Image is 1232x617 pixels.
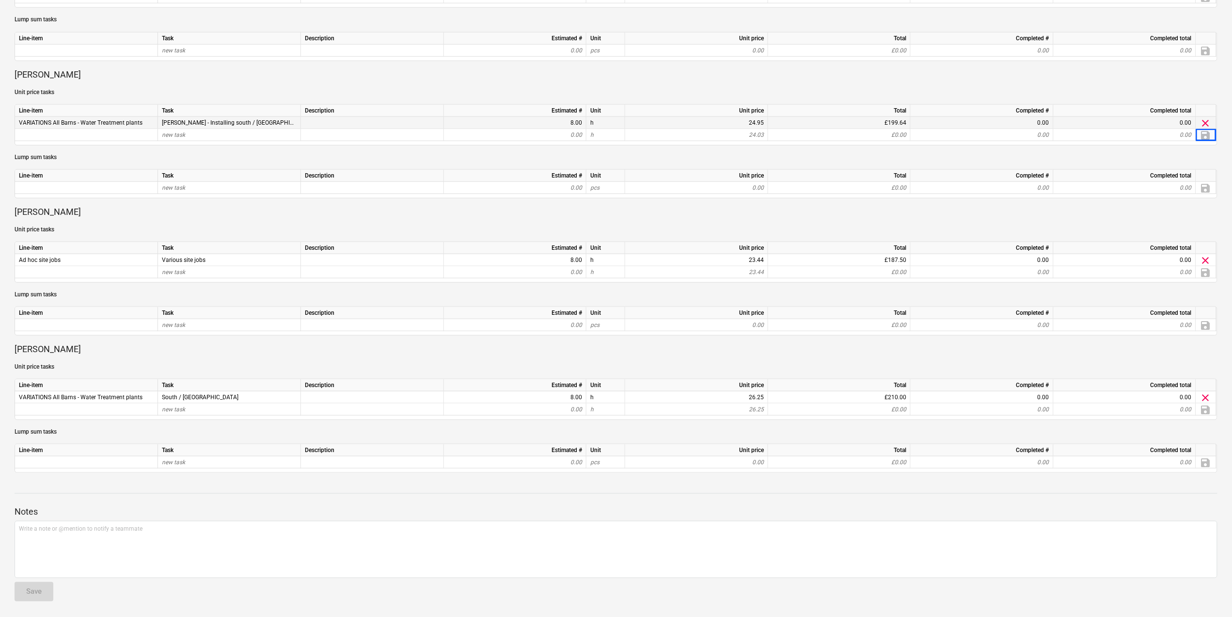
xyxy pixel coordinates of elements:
[586,170,625,182] div: Unit
[590,119,594,126] span: Dan - Installing south / east WTP
[590,47,600,54] span: pcs
[586,444,625,456] div: Unit
[768,444,911,456] div: Total
[586,105,625,117] div: Unit
[162,257,205,263] span: Various site jobs
[15,170,158,182] div: Line-item
[911,32,1054,45] div: Completed #
[162,406,185,413] span: new task
[915,404,1049,416] div: 0.00
[768,242,911,254] div: Total
[15,291,1217,299] p: Lump sum tasks
[1058,404,1192,416] div: 0.00
[1054,32,1196,45] div: Completed total
[768,129,911,141] div: £0.00
[768,404,911,416] div: £0.00
[15,506,1217,518] p: Notes
[162,322,185,328] span: new task
[301,170,444,182] div: Description
[444,444,586,456] div: Estimated #
[1184,570,1232,617] iframe: Chat Widget
[15,88,1217,97] p: Unit price tasks
[1058,45,1192,57] div: 0.00
[448,254,582,266] div: 8.00
[629,117,764,129] div: 24.95
[15,343,1217,355] p: [PERSON_NAME]
[1054,379,1196,391] div: Completed total
[625,242,768,254] div: Unit price
[162,459,185,466] span: new task
[448,391,582,404] div: 8.00
[768,391,911,404] div: £210.00
[162,119,312,126] span: Dan - Installing south / east WTP
[301,444,444,456] div: Description
[444,32,586,45] div: Estimated #
[1058,117,1192,129] div: 0.00
[590,406,594,413] span: h
[625,379,768,391] div: Unit price
[1200,255,1212,266] span: Delete task
[1058,456,1192,469] div: 0.00
[162,131,185,138] span: new task
[768,170,911,182] div: Total
[444,307,586,319] div: Estimated #
[590,322,600,328] span: pcs
[448,266,582,278] div: 0.00
[448,456,582,469] div: 0.00
[162,184,185,191] span: new task
[590,257,594,263] span: Various site jobs
[15,153,1217,162] p: Lump sum tasks
[1200,392,1212,404] span: Delete task
[15,105,158,117] div: Line-item
[301,379,444,391] div: Description
[1054,307,1196,319] div: Completed total
[625,444,768,456] div: Unit price
[301,307,444,319] div: Description
[15,242,158,254] div: Line-item
[586,379,625,391] div: Unit
[448,117,582,129] div: 8.00
[915,391,1049,404] div: 0.00
[1054,242,1196,254] div: Completed total
[911,170,1054,182] div: Completed #
[629,254,764,266] div: 23.44
[768,456,911,469] div: £0.00
[448,182,582,194] div: 0.00
[158,242,301,254] div: Task
[158,32,301,45] div: Task
[1058,319,1192,331] div: 0.00
[162,269,185,276] span: new task
[590,269,594,276] span: h
[19,257,61,263] span: Ad hoc site jobs
[629,182,764,194] div: 0.00
[768,45,911,57] div: £0.00
[768,266,911,278] div: £0.00
[768,319,911,331] div: £0.00
[768,307,911,319] div: Total
[158,444,301,456] div: Task
[911,379,1054,391] div: Completed #
[915,456,1049,469] div: 0.00
[162,394,238,401] span: South / East WTP
[158,105,301,117] div: Task
[448,319,582,331] div: 0.00
[915,129,1049,141] div: 0.00
[15,307,158,319] div: Line-item
[448,129,582,141] div: 0.00
[768,117,911,129] div: £199.64
[586,242,625,254] div: Unit
[1054,444,1196,456] div: Completed total
[625,307,768,319] div: Unit price
[15,16,1217,24] p: Lump sum tasks
[301,105,444,117] div: Description
[19,119,142,126] span: VARIATIONS All Barns - Water Treatment plants
[586,307,625,319] div: Unit
[629,456,764,469] div: 0.00
[15,226,1217,234] p: Unit price tasks
[768,105,911,117] div: Total
[15,444,158,456] div: Line-item
[301,32,444,45] div: Description
[1054,170,1196,182] div: Completed total
[444,242,586,254] div: Estimated #
[158,379,301,391] div: Task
